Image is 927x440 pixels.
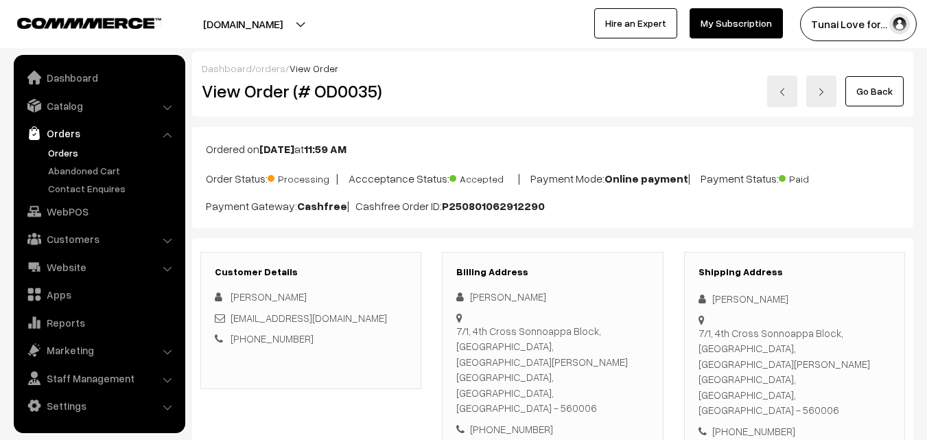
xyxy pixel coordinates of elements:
a: Website [17,255,180,279]
a: Abandoned Cart [45,163,180,178]
p: Payment Gateway: | Cashfree Order ID: [206,198,900,214]
a: Staff Management [17,366,180,391]
b: Cashfree [297,199,347,213]
span: View Order [290,62,338,74]
img: COMMMERCE [17,18,161,28]
h3: Billing Address [456,266,648,278]
a: COMMMERCE [17,14,137,30]
p: Ordered on at [206,141,900,157]
a: Reports [17,310,180,335]
a: orders [255,62,285,74]
button: [DOMAIN_NAME] [155,7,331,41]
b: 11:59 AM [304,142,347,156]
a: Marketing [17,338,180,362]
div: [PERSON_NAME] [456,289,648,305]
a: Dashboard [17,65,180,90]
a: Orders [45,146,180,160]
a: My Subscription [690,8,783,38]
a: [PHONE_NUMBER] [231,332,314,345]
div: [PHONE_NUMBER] [699,424,891,439]
div: [PERSON_NAME] [699,291,891,307]
b: P250801062912290 [442,199,545,213]
h3: Customer Details [215,266,407,278]
h3: Shipping Address [699,266,891,278]
b: Online payment [605,172,688,185]
a: Dashboard [202,62,252,74]
a: Orders [17,121,180,146]
img: left-arrow.png [778,88,786,96]
a: Settings [17,393,180,418]
div: [PHONE_NUMBER] [456,421,648,437]
b: [DATE] [259,142,294,156]
a: [EMAIL_ADDRESS][DOMAIN_NAME] [231,312,387,324]
a: Hire an Expert [594,8,677,38]
a: Contact Enquires [45,181,180,196]
a: WebPOS [17,199,180,224]
span: Accepted [449,168,518,186]
h2: View Order (# OD0035) [202,80,422,102]
span: Paid [779,168,847,186]
a: Go Back [845,76,904,106]
a: Apps [17,282,180,307]
button: Tunai Love for… [800,7,917,41]
p: Order Status: | Accceptance Status: | Payment Mode: | Payment Status: [206,168,900,187]
span: Processing [268,168,336,186]
div: / / [202,61,904,76]
a: Catalog [17,93,180,118]
a: Customers [17,227,180,251]
div: 7/1, 4th Cross Sonnoappa Block, [GEOGRAPHIC_DATA], [GEOGRAPHIC_DATA][PERSON_NAME] [GEOGRAPHIC_DAT... [456,323,648,416]
img: user [889,14,910,34]
span: [PERSON_NAME] [231,290,307,303]
div: 7/1, 4th Cross Sonnoappa Block, [GEOGRAPHIC_DATA], [GEOGRAPHIC_DATA][PERSON_NAME] [GEOGRAPHIC_DAT... [699,325,891,418]
img: right-arrow.png [817,88,825,96]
